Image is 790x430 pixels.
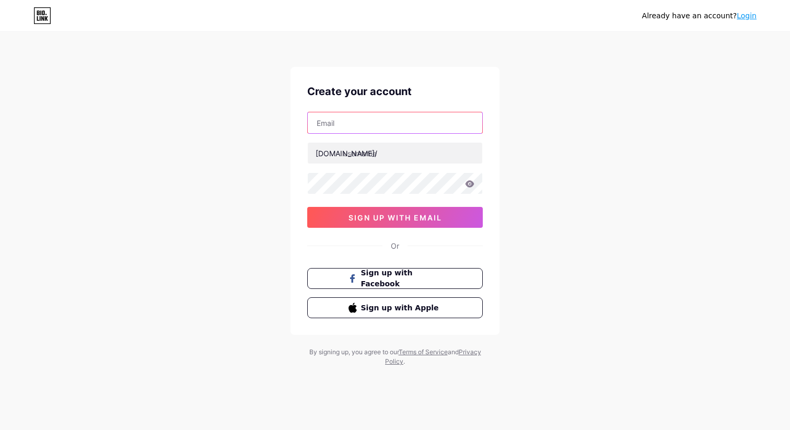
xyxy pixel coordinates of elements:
div: Or [391,240,399,251]
a: Terms of Service [399,348,448,356]
button: Sign up with Apple [307,297,483,318]
div: By signing up, you agree to our and . [306,347,484,366]
input: Email [308,112,482,133]
span: sign up with email [348,213,442,222]
div: Create your account [307,84,483,99]
button: Sign up with Facebook [307,268,483,289]
button: sign up with email [307,207,483,228]
span: Sign up with Facebook [361,268,442,289]
input: username [308,143,482,164]
a: Login [737,11,757,20]
div: [DOMAIN_NAME]/ [316,148,377,159]
div: Already have an account? [642,10,757,21]
span: Sign up with Apple [361,303,442,313]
